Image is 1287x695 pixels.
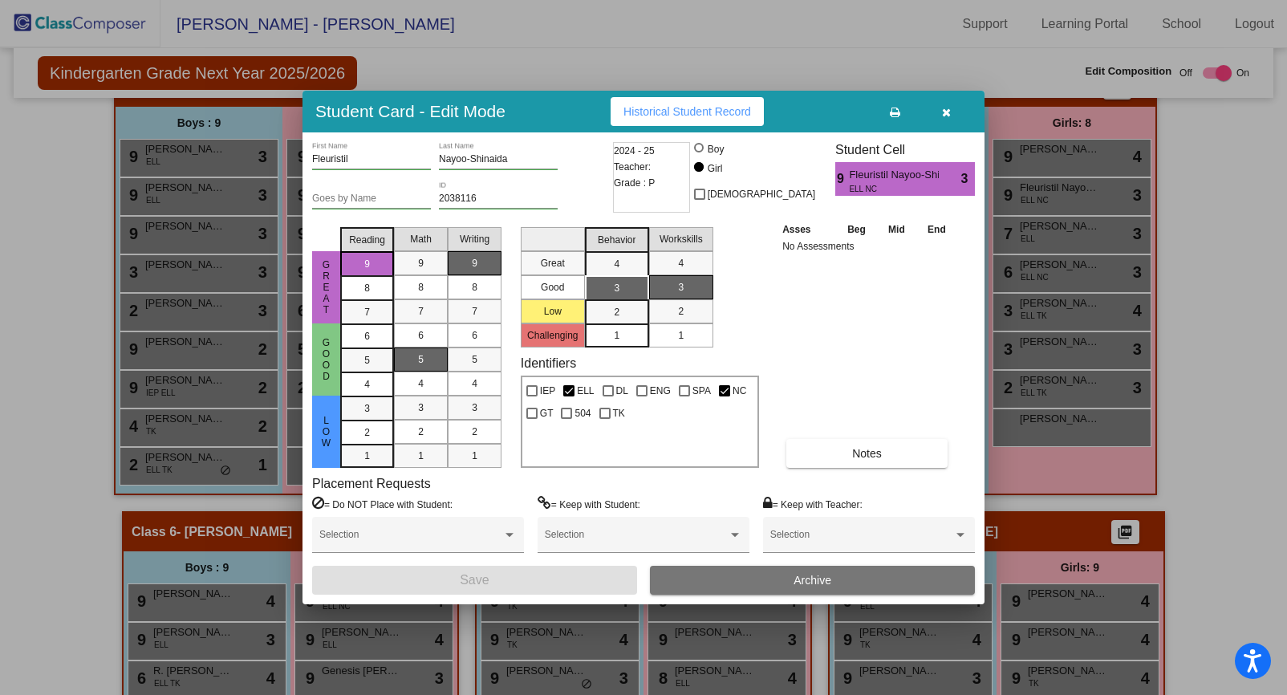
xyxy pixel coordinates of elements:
span: ELL NC [849,183,927,195]
span: 7 [364,305,370,319]
span: 8 [364,281,370,295]
span: 9 [835,169,849,189]
span: Behavior [598,233,635,247]
label: = Do NOT Place with Student: [312,496,453,512]
span: TK [613,404,625,423]
button: Historical Student Record [611,97,764,126]
span: 5 [364,353,370,368]
span: 3 [678,280,684,295]
label: Placement Requests [312,476,431,491]
span: 1 [614,328,619,343]
span: 6 [472,328,477,343]
th: Beg [836,221,878,238]
span: 1 [472,449,477,463]
span: Great [319,259,334,315]
th: Mid [877,221,916,238]
span: 504 [574,404,591,423]
span: 5 [472,352,477,367]
span: 4 [364,377,370,392]
div: Girl [707,161,723,176]
span: 6 [418,328,424,343]
span: 3 [472,400,477,415]
span: 7 [418,304,424,319]
span: 4 [678,256,684,270]
span: 4 [418,376,424,391]
span: 1 [418,449,424,463]
span: Good [319,337,334,382]
span: Historical Student Record [623,105,751,118]
span: 3 [364,401,370,416]
span: SPA [692,381,711,400]
span: NC [733,381,746,400]
span: 4 [614,257,619,271]
button: Archive [650,566,975,595]
span: Save [460,573,489,587]
input: Enter ID [439,193,558,205]
span: Writing [460,232,489,246]
button: Save [312,566,637,595]
span: 2 [614,305,619,319]
span: Reading [349,233,385,247]
span: DL [616,381,628,400]
span: 1 [364,449,370,463]
span: 3 [614,281,619,295]
span: 2 [678,304,684,319]
span: [DEMOGRAPHIC_DATA] [708,185,815,204]
span: 2024 - 25 [614,143,655,159]
span: 4 [472,376,477,391]
span: 9 [418,256,424,270]
span: 5 [418,352,424,367]
label: = Keep with Student: [538,496,640,512]
th: End [916,221,958,238]
span: 1 [678,328,684,343]
span: 3 [961,169,975,189]
span: ELL [577,381,594,400]
span: GT [540,404,554,423]
td: No Assessments [778,238,957,254]
span: Notes [852,447,882,460]
span: Fleuristil Nayoo-Shinaida [849,167,938,183]
span: Workskills [660,232,703,246]
span: 3 [418,400,424,415]
label: = Keep with Teacher: [763,496,863,512]
span: IEP [540,381,555,400]
h3: Student Card - Edit Mode [315,101,505,121]
span: ENG [650,381,671,400]
span: 9 [364,257,370,271]
span: Math [410,232,432,246]
span: 8 [472,280,477,295]
span: 8 [418,280,424,295]
span: 2 [472,425,477,439]
div: Boy [707,142,725,156]
button: Notes [786,439,948,468]
span: 2 [418,425,424,439]
label: Identifiers [521,356,576,371]
span: 9 [472,256,477,270]
span: 2 [364,425,370,440]
h3: Student Cell [835,142,975,157]
span: Archive [794,574,831,587]
input: goes by name [312,193,431,205]
th: Asses [778,221,836,238]
span: Low [319,415,334,449]
span: Teacher: [614,159,651,175]
span: Grade : P [614,175,655,191]
span: 7 [472,304,477,319]
span: 6 [364,329,370,343]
